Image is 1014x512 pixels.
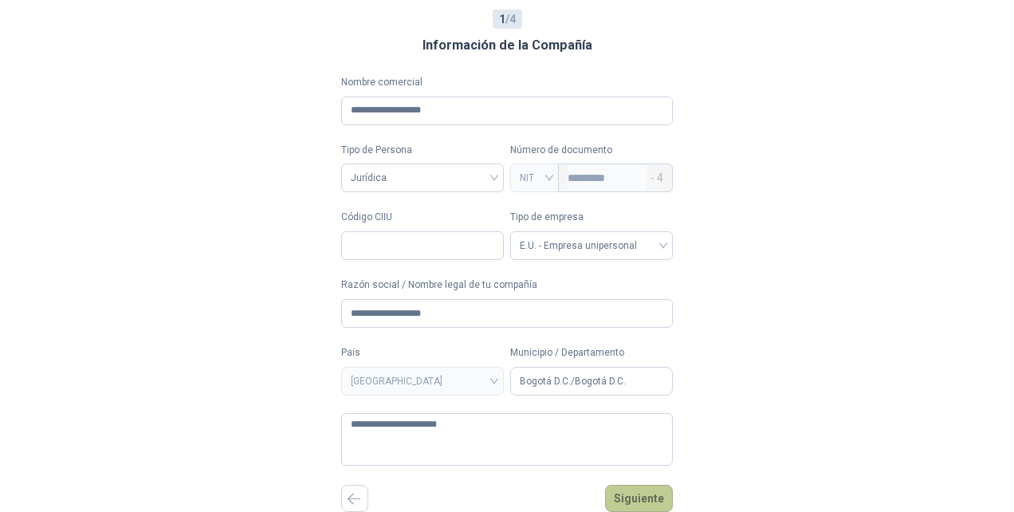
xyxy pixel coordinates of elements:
span: / 4 [499,10,516,28]
label: Tipo de empresa [510,210,673,225]
label: Código CIIU [341,210,504,225]
button: Siguiente [605,485,673,512]
label: Municipio / Departamento [510,345,673,360]
label: Tipo de Persona [341,143,504,158]
span: E.U. - Empresa unipersonal [520,234,663,258]
h3: Información de la Compañía [422,35,592,56]
span: - 4 [650,164,663,191]
span: COLOMBIA [351,369,494,393]
p: Número de documento [510,143,673,158]
span: Jurídica [351,166,494,190]
label: Pais [341,345,504,360]
span: NIT [520,166,549,190]
label: Nombre comercial [341,75,674,90]
label: Razón social / Nombre legal de tu compañía [341,278,674,293]
b: 1 [499,13,505,26]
